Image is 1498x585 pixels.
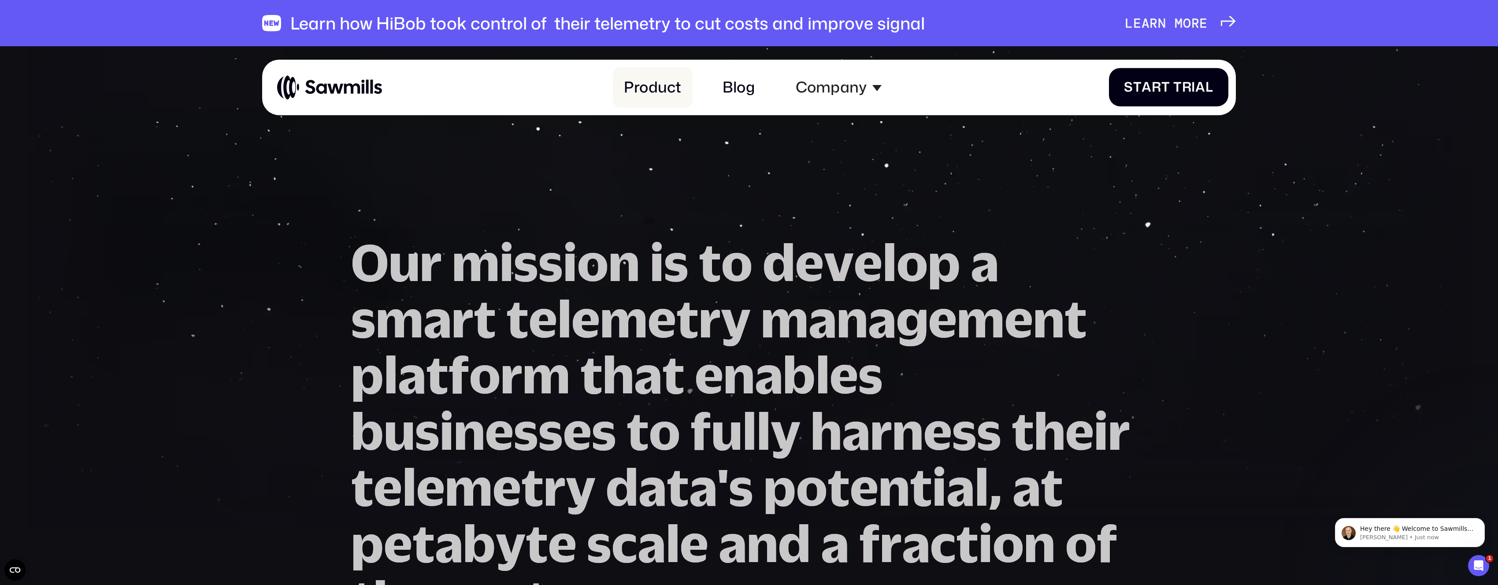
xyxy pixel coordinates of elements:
span: 1 [1486,555,1493,562]
span: l [384,346,398,403]
span: t [827,459,850,515]
span: s [952,403,977,459]
span: i [500,234,514,290]
span: a [1142,79,1152,95]
span: d [778,515,811,571]
span: m [600,290,648,347]
span: e [854,234,882,290]
span: e [680,515,708,571]
span: e [571,290,600,347]
span: b [783,346,816,403]
span: t [1041,459,1063,515]
span: a [1142,15,1150,31]
span: e [529,290,557,347]
span: s [977,403,1001,459]
span: l [816,346,830,403]
span: , [989,459,1002,515]
span: u [389,234,420,290]
span: o [649,403,680,459]
span: c [612,515,638,571]
span: r [452,290,474,347]
span: t [426,346,449,403]
span: l [402,459,416,515]
span: n [1024,515,1055,571]
span: t [412,515,435,571]
span: a [946,459,975,515]
span: n [454,403,485,459]
span: s [858,346,883,403]
span: O [351,234,389,290]
span: s [538,234,563,290]
span: o [796,459,827,515]
span: b [463,515,496,571]
span: y [496,515,526,571]
span: e [830,346,858,403]
span: t [667,459,689,515]
span: t [351,459,374,515]
span: i [1191,79,1195,95]
span: n [747,515,778,571]
span: s [664,234,689,290]
span: o [1065,515,1097,571]
span: r [1191,15,1200,31]
span: e [1005,290,1033,347]
span: y [566,459,596,515]
span: i [440,403,454,459]
span: e [1065,403,1094,459]
span: i [932,459,946,515]
span: t [521,459,544,515]
span: d [763,234,795,290]
span: t [676,290,699,347]
span: a [719,515,747,571]
span: t [526,515,548,571]
span: s [538,403,563,459]
span: t [506,290,529,347]
span: o [577,234,608,290]
span: n [1158,15,1166,31]
span: t [580,346,603,403]
span: s [514,234,538,290]
span: t [627,403,649,459]
span: d [606,459,638,515]
span: a [638,515,666,571]
span: p [351,515,384,571]
span: a [423,290,452,347]
span: u [384,403,415,459]
iframe: Intercom notifications message [1322,500,1498,561]
span: b [351,403,384,459]
span: t [910,459,932,515]
span: e [1133,15,1142,31]
span: a [842,403,870,459]
span: a [755,346,783,403]
span: l [1205,79,1213,95]
span: m [452,234,500,290]
span: r [880,515,902,571]
span: m [523,346,570,403]
span: s [592,403,616,459]
span: l [882,234,897,290]
span: r [501,346,523,403]
span: l [975,459,989,515]
span: h [811,403,842,459]
span: e [928,290,957,347]
div: Learn how HiBob took control of their telemetry to cut costs and improve signal [290,13,925,33]
span: f [859,515,880,571]
a: Blog [711,67,766,107]
span: n [837,290,868,347]
span: a [902,515,930,571]
span: s [587,515,612,571]
div: Company [785,67,893,107]
span: c [930,515,956,571]
span: a [398,346,426,403]
span: m [1175,15,1183,31]
a: Product [613,67,693,107]
span: n [892,403,923,459]
span: e [384,515,412,571]
span: a [1012,459,1041,515]
span: o [993,515,1024,571]
span: r [1182,79,1192,95]
button: Open CMP widget [4,559,26,581]
span: r [1149,15,1158,31]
